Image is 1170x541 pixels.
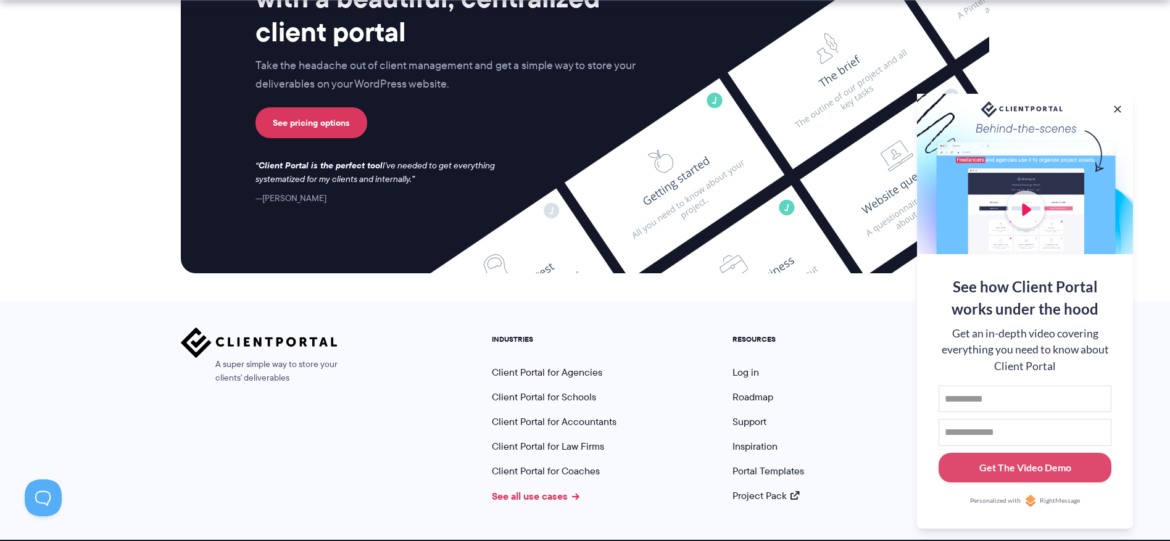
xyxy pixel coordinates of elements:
iframe: Toggle Customer Support [25,479,62,516]
p: Take the headache out of client management and get a simple way to store your deliverables on you... [255,57,662,94]
a: Roadmap [732,390,773,404]
a: Support [732,415,766,429]
a: Inspiration [732,439,778,453]
span: A super simple way to store your clients' deliverables [181,358,338,385]
p: I've needed to get everything systematized for my clients and internally. [255,159,507,186]
a: Client Portal for Accountants [492,415,616,429]
a: Client Portal for Schools [492,390,596,404]
cite: [PERSON_NAME] [255,192,326,204]
strong: Client Portal is the perfect tool [259,159,383,172]
a: Portal Templates [732,464,804,478]
span: Personalized with [970,496,1021,506]
h5: INDUSTRIES [492,335,616,344]
a: Client Portal for Law Firms [492,439,604,453]
a: Project Pack [732,489,799,503]
a: Client Portal for Coaches [492,464,600,478]
div: Get an in-depth video covering everything you need to know about Client Portal [939,326,1111,374]
div: Get The Video Demo [979,460,1071,475]
div: See how Client Portal works under the hood [939,276,1111,320]
a: Personalized withRightMessage [939,495,1111,507]
img: Personalized with RightMessage [1024,495,1037,507]
a: Log in [732,365,759,379]
a: See all use cases [492,489,579,503]
span: RightMessage [1040,496,1080,506]
button: Get The Video Demo [939,453,1111,483]
h5: RESOURCES [732,335,804,344]
a: See pricing options [255,107,367,138]
a: Client Portal for Agencies [492,365,602,379]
